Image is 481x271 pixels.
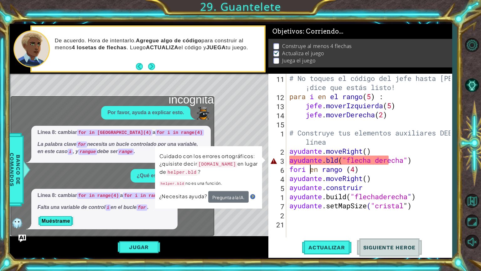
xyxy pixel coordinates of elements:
[146,45,178,50] font: ACTUALIZA
[42,218,70,224] font: Muéstrame
[136,63,148,70] button: Atrás
[159,153,255,167] font: Cuidado con los errores ortográficos: ¿quisiste decir
[76,141,87,148] code: for
[272,28,303,35] font: Objetivos
[127,45,146,50] font: . Luego
[302,238,351,257] button: Actualizar
[280,202,284,211] font: 7
[77,130,153,136] code: for in [GEOGRAPHIC_DATA](4)
[178,45,206,50] font: el código y
[106,205,111,211] code: i
[463,76,481,94] button: Pista AI
[357,244,422,251] span: Siguiente Heroe
[18,235,26,242] button: Ask AI
[276,120,284,129] font: 15
[38,193,77,198] font: Línea 8: cambiar
[280,184,284,193] font: 5
[197,107,209,120] img: Jugador
[282,43,351,50] font: Construye al menos 4 flechas
[302,244,351,251] span: Actualizar
[78,149,97,155] code: rangue
[111,205,137,210] font: en el bucle
[38,141,77,147] font: La palabra clave
[463,191,481,212] a: Volver al Mapa
[276,220,284,229] font: 21
[155,130,204,136] code: for i in range(4)
[280,157,284,166] font: 3
[159,160,258,175] font: en lugar de
[197,161,237,167] code: [DOMAIN_NAME]
[159,181,185,186] code: helper.bld
[72,45,127,50] font: 4 losetas de flechas
[136,38,201,44] font: Agregue algo de código
[280,129,284,138] font: 1
[463,192,481,210] button: Volver al Mapa
[11,217,23,229] img: AI
[280,175,284,184] font: 4
[206,45,226,50] font: JUEGA
[166,169,198,176] code: helper.bld
[169,93,214,106] font: incógnita
[38,130,77,135] font: Línea 8: cambiar
[463,213,481,231] button: Maximizar Navegador
[276,111,284,120] font: 14
[273,50,280,55] img: Marca de verificación para la casilla de verificación
[276,102,284,111] font: 13
[250,194,255,199] img: Pista
[357,238,422,257] button: Siguiente Heroe
[198,168,201,175] font: ?
[118,241,160,253] button: Jugar
[282,50,324,57] font: Actualiza el juego
[159,193,207,199] font: ¿Necesitas ayuda?
[38,205,106,210] font: Falta una variable de control
[148,63,155,70] button: Próximo
[134,149,135,154] font: .
[120,193,123,198] font: a
[226,45,248,50] font: tu juego.
[280,147,284,157] font: 2
[208,191,249,203] button: Pregunta a la IA.
[280,166,284,175] font: 6
[55,38,136,44] font: De acuerdo. Hora de intentarlo.
[97,149,118,154] font: debe ser
[38,216,74,226] button: Muéstrame
[107,110,184,115] font: Por favor, ayuda a explicar esto.
[463,233,481,251] button: Activar sonido.
[276,93,284,102] font: 12
[280,193,284,202] font: 1
[147,205,148,210] font: .
[129,244,149,250] font: Jugar
[73,149,78,154] font: , y
[303,28,344,35] font: : Corriendo...
[282,57,315,64] font: Juega el juego
[137,205,147,211] code: for
[280,211,284,220] font: 2
[68,149,73,155] code: i
[463,36,481,54] button: Opciones del Nivel
[9,153,21,186] font: Banco de comandos
[185,181,222,186] font: no es una función.
[38,141,198,154] font: necesita un bucle controlado por una variable, en este caso
[77,193,120,199] code: for in range(4)
[276,75,284,84] font: 11
[118,149,134,155] code: range
[137,173,184,178] font: ¿Qué es este error?
[212,194,245,200] font: Pregunta a la IA.
[123,193,171,199] code: for i in range(4)
[153,130,155,135] font: a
